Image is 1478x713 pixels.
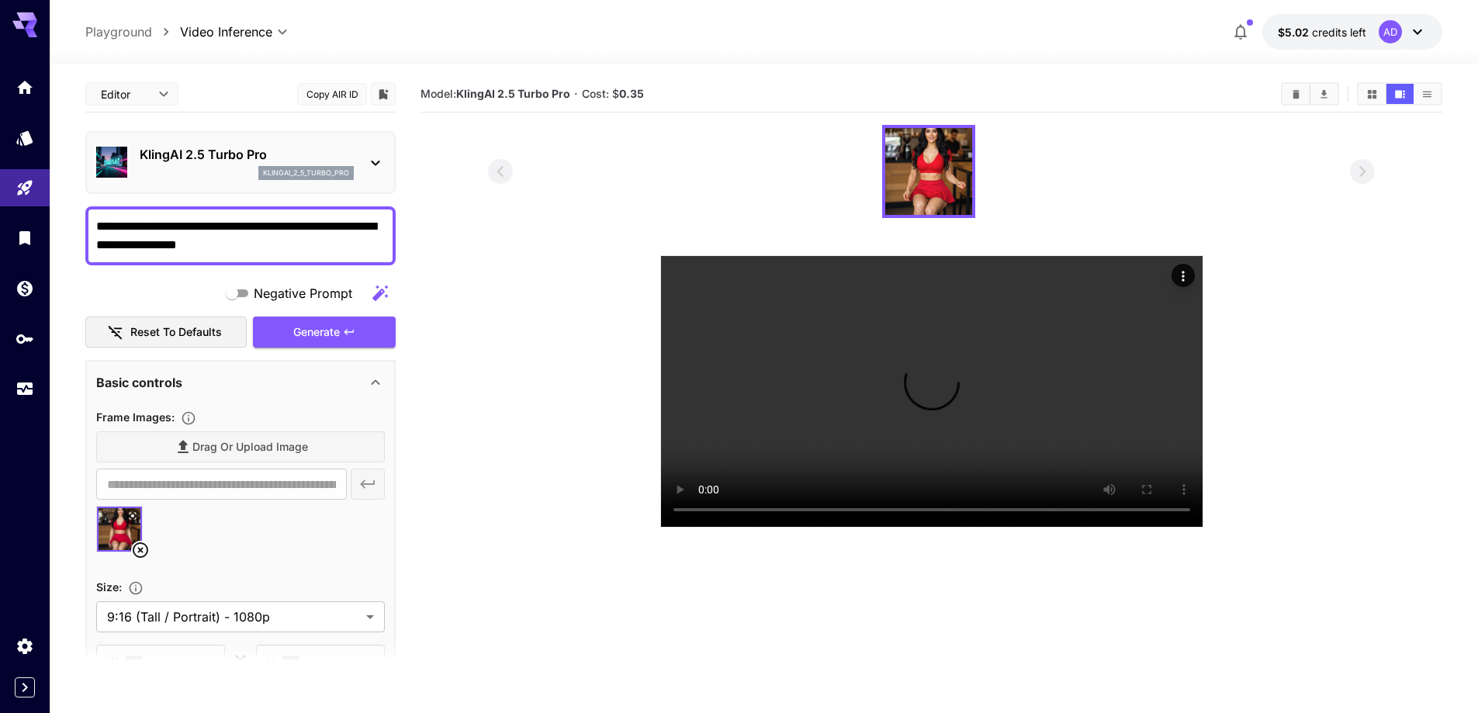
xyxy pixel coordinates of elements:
a: Playground [85,22,152,41]
button: Show media in grid view [1359,84,1386,104]
span: Frame Images : [96,410,175,424]
button: Show media in list view [1414,84,1441,104]
span: 9:16 (Tall / Portrait) - 1080p [107,607,360,626]
button: Add to library [376,85,390,103]
span: Size : [96,580,122,594]
div: KlingAI 2.5 Turbo Proklingai_2_5_turbo_pro [96,139,385,186]
button: Clear All [1282,84,1310,104]
div: Library [16,228,34,247]
p: · [574,85,578,103]
button: Generate [253,317,396,348]
div: Usage [16,379,34,399]
span: Video Inference [180,22,272,41]
span: Editor [101,86,149,102]
span: $5.02 [1278,26,1312,39]
span: Generate [293,323,340,342]
div: Actions [1172,264,1195,287]
button: Reset to defaults [85,317,247,348]
p: Basic controls [96,373,182,392]
button: $5.01866AD [1262,14,1442,50]
b: KlingAI 2.5 Turbo Pro [456,87,570,100]
button: Copy AIR ID [297,83,367,106]
button: Adjust the dimensions of the generated image by specifying its width and height in pixels, or sel... [122,580,150,596]
div: Playground [16,178,34,198]
span: Cost: $ [582,87,644,100]
div: Models [16,128,34,147]
button: Expand sidebar [15,677,35,697]
div: Show media in grid viewShow media in video viewShow media in list view [1357,82,1442,106]
p: klingai_2_5_turbo_pro [263,168,349,178]
span: Model: [421,87,570,100]
span: Negative Prompt [254,284,352,303]
div: Basic controls [96,364,385,401]
div: AD [1379,20,1402,43]
div: Wallet [16,279,34,298]
button: Upload frame images. [175,410,202,426]
div: Home [16,78,34,97]
div: API Keys [16,329,34,348]
span: credits left [1312,26,1366,39]
button: Show media in video view [1386,84,1414,104]
img: 8gAx4JAAAABklEQVQDAOAQDS2MSqseAAAAAElFTkSuQmCC [885,128,972,215]
div: Clear AllDownload All [1281,82,1339,106]
button: Download All [1310,84,1338,104]
div: $5.01866 [1278,24,1366,40]
b: 0.35 [619,87,644,100]
p: KlingAI 2.5 Turbo Pro [140,145,354,164]
div: Settings [16,636,34,656]
nav: breadcrumb [85,22,180,41]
